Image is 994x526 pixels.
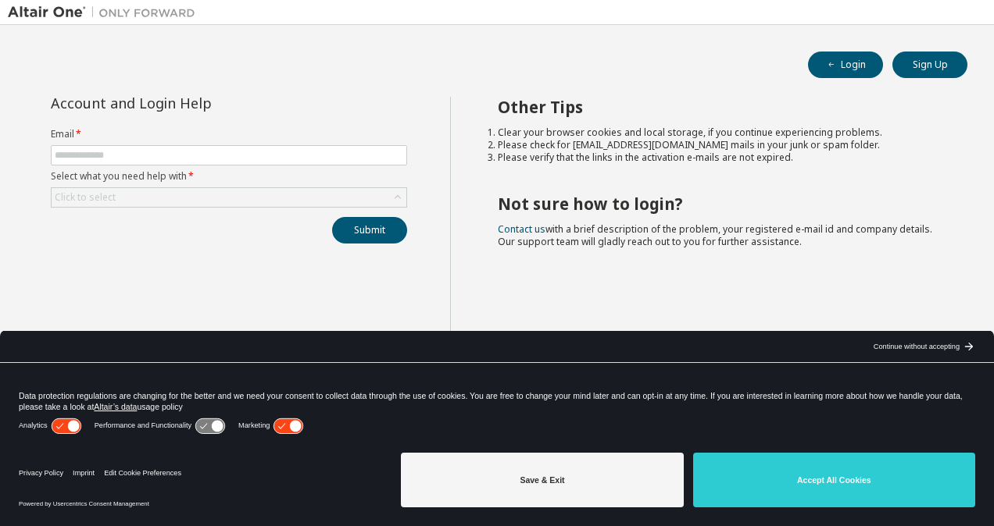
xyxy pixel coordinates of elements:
button: Submit [332,217,407,243]
button: Login [808,52,883,78]
div: Account and Login Help [51,97,336,109]
span: with a brief description of the problem, your registered e-mail id and company details. Our suppo... [498,222,932,248]
label: Email [51,128,407,140]
h2: Not sure how to login? [498,194,940,214]
li: Please verify that the links in the activation e-mails are not expired. [498,151,940,164]
label: Select what you need help with [51,170,407,183]
div: Click to select [52,188,406,207]
a: Contact us [498,222,545,236]
img: Altair One [8,5,203,20]
h2: Other Tips [498,97,940,117]
button: Sign Up [892,52,967,78]
li: Please check for [EMAIL_ADDRESS][DOMAIN_NAME] mails in your junk or spam folder. [498,139,940,151]
li: Clear your browser cookies and local storage, if you continue experiencing problems. [498,126,940,139]
div: Click to select [55,191,116,204]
